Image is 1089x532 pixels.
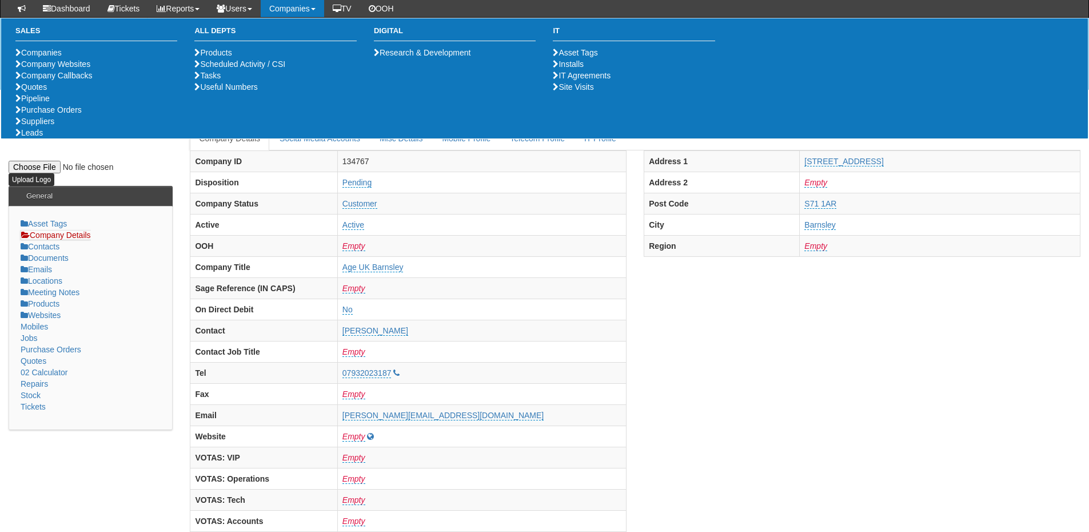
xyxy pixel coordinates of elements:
[21,288,79,297] a: Meeting Notes
[804,220,835,230] a: Barnsley
[374,48,471,57] a: Research & Development
[342,326,408,336] a: [PERSON_NAME]
[15,71,93,80] a: Company Callbacks
[21,276,62,285] a: Locations
[21,322,48,331] a: Mobiles
[190,468,337,489] th: VOTAS: Operations
[21,311,61,320] a: Websites
[194,59,285,69] a: Scheduled Activity / CSI
[21,242,59,251] a: Contacts
[337,150,626,172] td: 134767
[190,362,337,383] th: Tel
[190,172,337,193] th: Disposition
[644,172,800,193] th: Address 2
[553,71,611,80] a: IT Agreements
[190,320,337,341] th: Contact
[15,82,47,92] a: Quotes
[190,150,337,172] th: Company ID
[804,178,827,188] a: Empty
[21,356,46,366] a: Quotes
[21,368,68,377] a: 02 Calculator
[190,383,337,404] th: Fax
[374,27,536,41] h3: Digital
[342,453,365,463] a: Empty
[644,235,800,256] th: Region
[342,263,404,272] a: Age UK Barnsley
[553,27,715,41] h3: IT
[804,241,827,251] a: Empty
[190,277,337,299] th: Sage Reference (IN CAPS)
[342,495,365,505] a: Empty
[342,220,364,230] a: Active
[21,219,67,228] a: Asset Tags
[194,27,356,41] h3: All Depts
[644,193,800,214] th: Post Code
[644,214,800,235] th: City
[342,368,392,378] a: 07932023187
[342,474,365,484] a: Empty
[342,178,372,188] a: Pending
[553,82,593,92] a: Site Visits
[190,510,337,531] th: VOTAS: Accounts
[190,214,337,235] th: Active
[804,157,883,166] a: [STREET_ADDRESS]
[190,256,337,277] th: Company Title
[190,299,337,320] th: On Direct Debit
[21,379,48,388] a: Repairs
[21,299,59,308] a: Products
[194,48,232,57] a: Products
[190,489,337,510] th: VOTAS: Tech
[21,253,69,263] a: Documents
[21,345,81,354] a: Purchase Orders
[342,390,365,399] a: Empty
[190,341,337,362] th: Contact Job Title
[21,402,46,411] a: Tickets
[804,199,836,209] a: S71 1AR
[342,411,544,420] a: [PERSON_NAME][EMAIL_ADDRESS][DOMAIN_NAME]
[553,59,584,69] a: Installs
[342,241,365,251] a: Empty
[9,173,54,186] input: Upload Logo
[21,186,58,206] h3: General
[15,27,177,41] h3: Sales
[553,48,597,57] a: Asset Tags
[15,128,43,137] a: Leads
[194,82,257,92] a: Useful Numbers
[342,517,365,526] a: Empty
[190,193,337,214] th: Company Status
[21,230,91,240] a: Company Details
[194,71,221,80] a: Tasks
[15,48,62,57] a: Companies
[342,199,377,209] a: Customer
[15,117,54,126] a: Suppliers
[190,447,337,468] th: VOTAS: VIP
[190,426,337,447] th: Website
[342,305,353,315] a: No
[190,404,337,426] th: Email
[21,391,41,400] a: Stock
[644,150,800,172] th: Address 1
[15,59,90,69] a: Company Websites
[342,284,365,293] a: Empty
[21,334,38,343] a: Jobs
[21,265,52,274] a: Emails
[15,94,50,103] a: Pipeline
[15,105,82,114] a: Purchase Orders
[190,235,337,256] th: OOH
[342,347,365,357] a: Empty
[342,432,365,442] a: Empty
